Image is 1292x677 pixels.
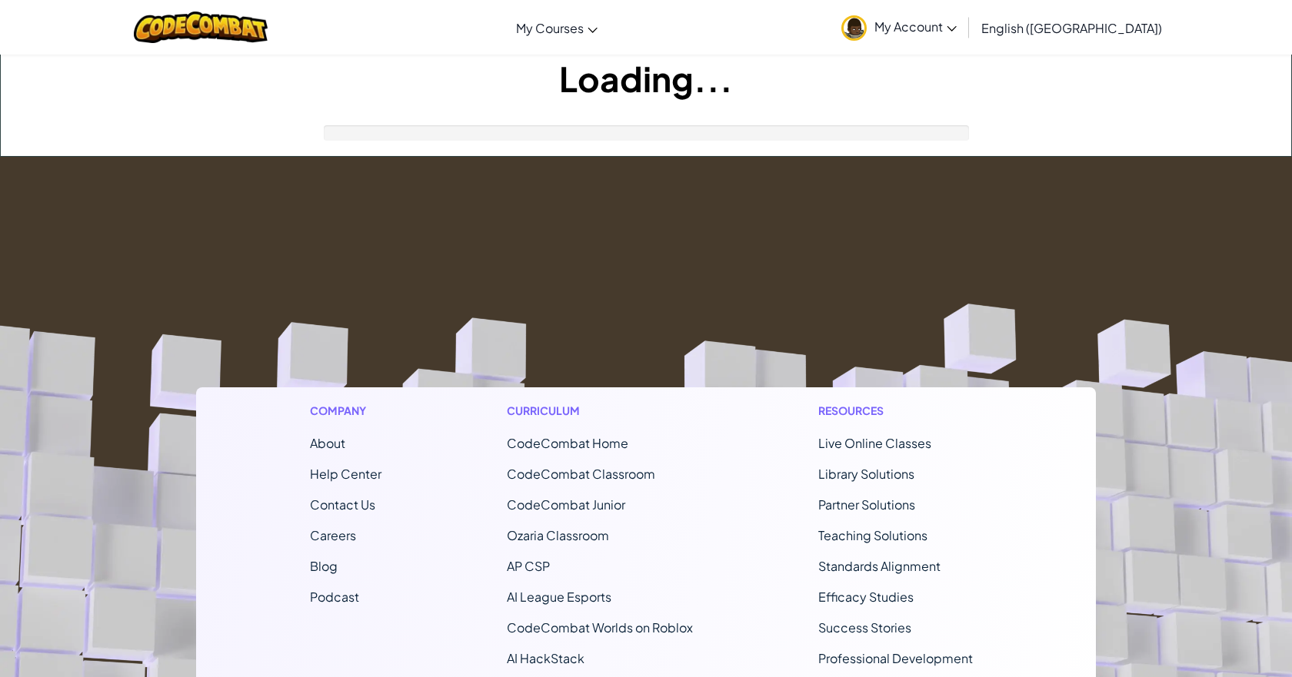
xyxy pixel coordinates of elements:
a: About [310,435,345,451]
img: CodeCombat logo [134,12,268,43]
a: CodeCombat Classroom [507,466,655,482]
h1: Loading... [1,55,1291,102]
span: My Account [874,18,957,35]
a: Professional Development [818,650,973,666]
h1: Company [310,403,381,419]
a: Live Online Classes [818,435,931,451]
a: Podcast [310,589,359,605]
a: My Courses [508,7,605,48]
a: CodeCombat Junior [507,496,625,513]
a: Standards Alignment [818,558,941,574]
a: AI HackStack [507,650,584,666]
h1: Curriculum [507,403,693,419]
a: CodeCombat Worlds on Roblox [507,619,693,636]
a: Careers [310,527,356,543]
a: My Account [834,3,964,51]
img: avatar [841,15,867,41]
a: AI League Esports [507,589,611,605]
a: Blog [310,558,338,574]
a: Help Center [310,466,381,482]
span: CodeCombat Home [507,435,628,451]
a: Efficacy Studies [818,589,914,605]
span: Contact Us [310,496,375,513]
span: English ([GEOGRAPHIC_DATA]) [981,20,1162,36]
a: Library Solutions [818,466,914,482]
a: Success Stories [818,619,911,636]
span: My Courses [516,20,584,36]
a: Partner Solutions [818,496,915,513]
a: AP CSP [507,558,550,574]
h1: Resources [818,403,982,419]
a: English ([GEOGRAPHIC_DATA]) [974,7,1170,48]
a: Ozaria Classroom [507,527,609,543]
a: Teaching Solutions [818,527,927,543]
